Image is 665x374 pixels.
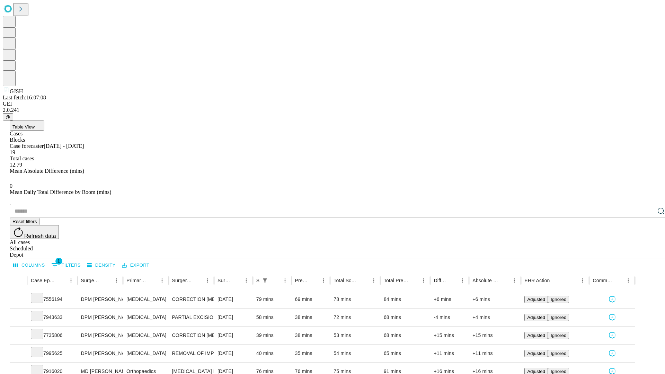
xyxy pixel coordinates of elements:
[256,291,288,308] div: 79 mins
[12,219,37,224] span: Reset filters
[384,327,427,344] div: 68 mins
[458,276,467,285] button: Menu
[14,294,24,306] button: Expand
[126,291,165,308] div: [MEDICAL_DATA]
[384,278,409,283] div: Total Predicted Duration
[295,327,327,344] div: 38 mins
[10,88,23,94] span: GJSH
[527,297,545,302] span: Adjusted
[50,260,82,271] button: Show filters
[31,278,56,283] div: Case Epic Id
[271,276,280,285] button: Sort
[260,276,270,285] button: Show filters
[10,189,111,195] span: Mean Daily Total Difference by Room (mins)
[11,260,47,271] button: Select columns
[218,278,231,283] div: Surgery Date
[203,276,212,285] button: Menu
[218,327,249,344] div: [DATE]
[56,276,66,285] button: Sort
[548,296,569,303] button: Ignored
[31,327,74,344] div: 7735806
[527,369,545,374] span: Adjusted
[384,309,427,326] div: 68 mins
[524,296,548,303] button: Adjusted
[334,291,377,308] div: 78 mins
[434,327,465,344] div: +15 mins
[148,276,157,285] button: Sort
[10,143,44,149] span: Case forecaster
[14,348,24,360] button: Expand
[419,276,428,285] button: Menu
[593,278,613,283] div: Comments
[256,327,288,344] div: 39 mins
[548,350,569,357] button: Ignored
[10,149,15,155] span: 19
[85,260,117,271] button: Density
[334,309,377,326] div: 72 mins
[524,350,548,357] button: Adjusted
[241,276,251,285] button: Menu
[3,107,662,113] div: 2.0.241
[112,276,121,285] button: Menu
[218,309,249,326] div: [DATE]
[81,291,119,308] div: DPM [PERSON_NAME] [PERSON_NAME]
[524,332,548,339] button: Adjusted
[434,309,465,326] div: -4 mins
[256,309,288,326] div: 58 mins
[551,333,566,338] span: Ignored
[172,291,211,308] div: CORRECTION [MEDICAL_DATA], DOUBLE [MEDICAL_DATA]
[524,314,548,321] button: Adjusted
[334,327,377,344] div: 53 mins
[6,114,10,119] span: @
[434,345,465,362] div: +11 mins
[3,101,662,107] div: GEI
[81,278,101,283] div: Surgeon Name
[81,345,119,362] div: DPM [PERSON_NAME] [PERSON_NAME]
[551,351,566,356] span: Ignored
[527,315,545,320] span: Adjusted
[102,276,112,285] button: Sort
[472,309,517,326] div: +4 mins
[232,276,241,285] button: Sort
[500,276,509,285] button: Sort
[550,276,560,285] button: Sort
[448,276,458,285] button: Sort
[81,327,119,344] div: DPM [PERSON_NAME] [PERSON_NAME]
[218,291,249,308] div: [DATE]
[10,121,44,131] button: Table View
[295,278,309,283] div: Predicted In Room Duration
[548,332,569,339] button: Ignored
[548,314,569,321] button: Ignored
[260,276,270,285] div: 1 active filter
[12,124,35,130] span: Table View
[81,309,119,326] div: DPM [PERSON_NAME] [PERSON_NAME]
[434,278,447,283] div: Difference
[31,309,74,326] div: 7943633
[256,345,288,362] div: 40 mins
[157,276,167,285] button: Menu
[14,312,24,324] button: Expand
[120,260,151,271] button: Export
[172,278,192,283] div: Surgery Name
[614,276,623,285] button: Sort
[384,345,427,362] div: 65 mins
[126,327,165,344] div: [MEDICAL_DATA]
[309,276,319,285] button: Sort
[280,276,290,285] button: Menu
[10,162,22,168] span: 12.79
[3,113,13,121] button: @
[551,315,566,320] span: Ignored
[256,278,259,283] div: Scheduled In Room Duration
[472,345,517,362] div: +11 mins
[10,168,84,174] span: Mean Absolute Difference (mins)
[551,297,566,302] span: Ignored
[472,327,517,344] div: +15 mins
[509,276,519,285] button: Menu
[24,233,56,239] span: Refresh data
[295,309,327,326] div: 38 mins
[319,276,328,285] button: Menu
[14,330,24,342] button: Expand
[126,345,165,362] div: [MEDICAL_DATA]
[10,155,34,161] span: Total cases
[472,291,517,308] div: +6 mins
